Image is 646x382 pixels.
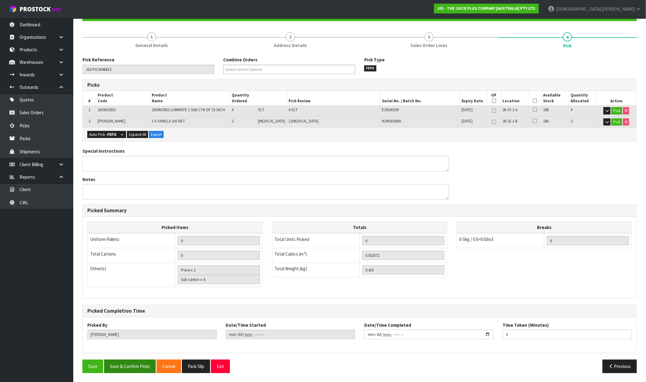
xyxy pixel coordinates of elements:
span: [MEDICAL_DATA] [258,118,285,124]
small: WMS [52,7,61,13]
span: Pick [82,52,637,378]
span: Address Details [274,42,307,49]
span: 36-31-1-B [503,118,517,124]
h3: Picked Summary [87,208,632,213]
a: J02 - THE JUICE PLUS COMPANY [AUSTRALIA] PTY LTD [434,4,539,13]
th: Location [501,91,528,105]
input: Picked By [87,330,217,339]
th: Action [596,91,637,105]
label: Notes [82,176,95,183]
span: SCT [258,107,265,112]
th: UP [487,91,501,105]
th: # [83,91,96,105]
label: Special Instructions [82,148,125,154]
span: [DATE] [462,118,473,124]
label: Pick Type [364,56,385,63]
span: Expand All [129,132,146,137]
th: Serial No. / Batch No. [380,91,460,105]
td: Uniform Pallets [88,233,175,248]
td: Total Weight (kg) [272,263,360,278]
td: Total Cubics (m³) [272,248,360,263]
span: FEFO [364,65,376,71]
button: Save & Confirm Picks [104,360,156,373]
th: Quantity Ordered [230,91,287,105]
button: Pack Slip [182,360,210,373]
th: Totals [272,221,447,233]
strong: FEFO [107,132,117,137]
input: OUTERS TOTAL = CTN [178,251,260,260]
button: Previous [603,360,637,373]
td: Other(s) [88,263,175,287]
span: [PERSON_NAME] [98,118,125,124]
span: E25030339 [382,107,399,112]
button: Export [149,131,164,138]
button: Cancel [157,360,181,373]
button: Save [82,360,103,373]
input: UNIFORM P LINES [178,236,260,246]
h3: Picked Completion Time [87,308,632,314]
span: ProStock [20,5,51,13]
span: 36-37-1-A [503,107,517,112]
h3: Picks [87,82,355,88]
label: Combine Orders [223,56,258,63]
span: 4 [232,107,234,112]
button: Exit [211,360,230,373]
button: Pick [612,107,622,115]
label: Pick Reference [82,56,114,63]
button: Auto Pick -FEFO [87,131,118,138]
span: General Details [136,42,168,49]
th: Breaks [457,221,632,233]
span: 2 [MEDICAL_DATA] [289,118,319,124]
th: Available Stock [542,91,569,105]
th: Product Code [96,91,150,105]
span: 2 [571,118,572,124]
img: cube-alt.png [9,5,17,13]
label: Time Taken (Minutes) [503,322,549,328]
label: Picked By [87,322,107,328]
button: Expand All [127,131,148,138]
th: Quantity Allocated [569,91,597,105]
span: 4 SCT [289,107,298,112]
span: 188 [543,107,549,112]
span: 1 [89,107,90,112]
span: [DEMOGRAPHIC_DATA] [556,6,601,12]
span: [DATE] [462,107,473,112]
th: Pick Review [287,91,380,105]
span: 1 [147,32,156,42]
span: N24030390A [382,118,401,124]
th: Picked Items [88,221,263,233]
span: 0-5kg / 0.0>0.03m3 [459,236,493,242]
label: Date/Time Completed [364,322,411,328]
span: 2 [286,32,295,42]
span: 3 [424,32,434,42]
label: Date/Time Started [226,322,266,328]
strong: J02 - THE JUICE PLUS COMPANY [AUSTRALIA] PTY LTD [437,6,535,11]
td: Total Units Picked [272,233,360,248]
span: 186 [543,118,549,124]
input: Time Taken [503,330,632,339]
button: Pick [612,118,622,126]
td: Total Cartons [88,248,175,263]
span: 4 [571,107,572,112]
span: 2 [232,118,234,124]
span: Pick [563,42,572,49]
span: 2415NZBS1 [98,107,116,112]
span: 4 [563,32,572,42]
span: Sales Order Lines [411,42,448,49]
span: [PERSON_NAME] [602,6,635,12]
th: Expiry Date [460,91,487,105]
th: Product Name [150,91,230,105]
span: 2500NZBS1 LUMINATE 1 SUB CTN OF 15 SACH [152,107,225,112]
span: 1 X VANILLA SACHET [152,118,185,124]
span: 2 [89,118,90,124]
